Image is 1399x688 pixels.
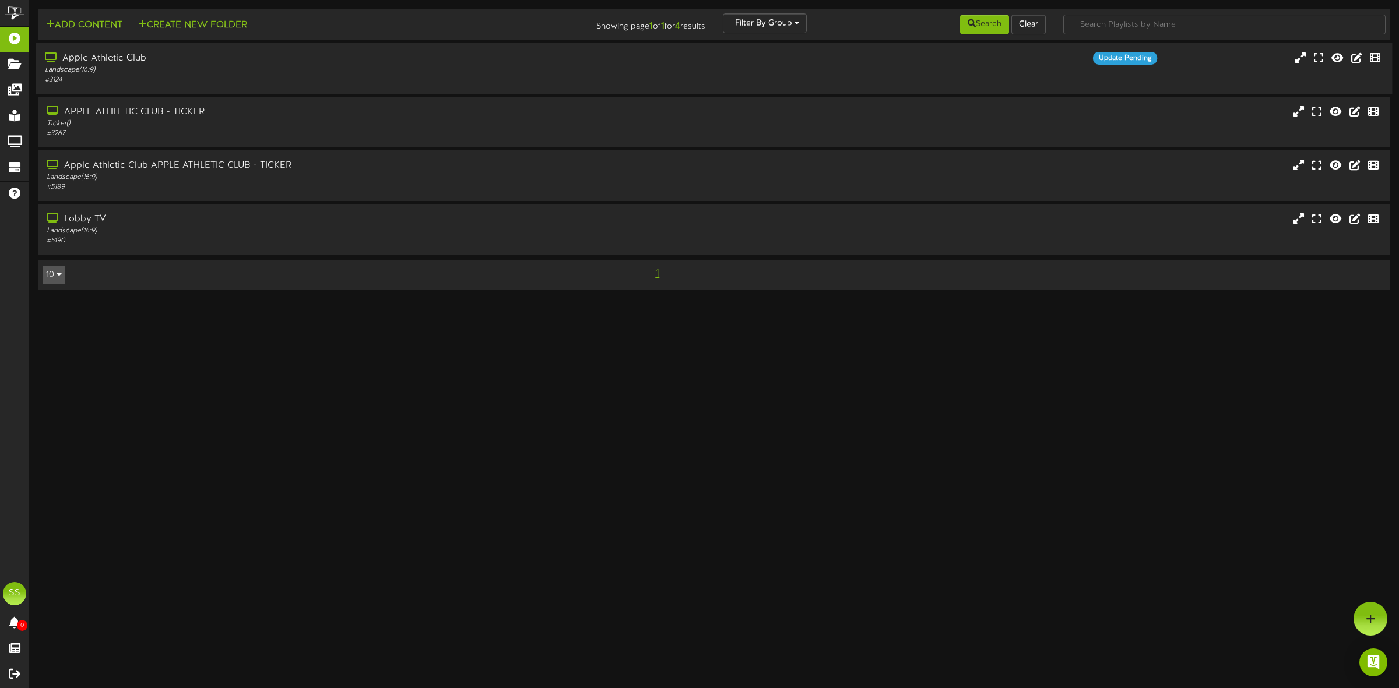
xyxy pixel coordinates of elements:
[1011,15,1046,34] button: Clear
[960,15,1009,34] button: Search
[47,129,593,139] div: # 3267
[47,182,593,192] div: # 5189
[47,159,593,172] div: Apple Athletic Club APPLE ATHLETIC CLUB - TICKER
[135,18,251,33] button: Create New Folder
[487,13,714,33] div: Showing page of for results
[723,13,807,33] button: Filter By Group
[1063,15,1386,34] input: -- Search Playlists by Name --
[661,21,665,31] strong: 1
[45,65,592,75] div: Landscape ( 16:9 )
[47,119,593,129] div: Ticker ( )
[47,105,593,119] div: APPLE ATHLETIC CLUB - TICKER
[45,52,592,65] div: Apple Athletic Club
[1359,648,1387,676] div: Open Intercom Messenger
[3,582,26,605] div: SS
[43,18,126,33] button: Add Content
[47,226,593,236] div: Landscape ( 16:9 )
[43,266,65,284] button: 10
[45,75,592,85] div: # 3124
[649,21,653,31] strong: 1
[675,21,680,31] strong: 4
[47,172,593,182] div: Landscape ( 16:9 )
[652,267,662,280] span: 1
[47,236,593,246] div: # 5190
[1093,52,1157,65] div: Update Pending
[17,620,27,631] span: 0
[47,213,593,226] div: Lobby TV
